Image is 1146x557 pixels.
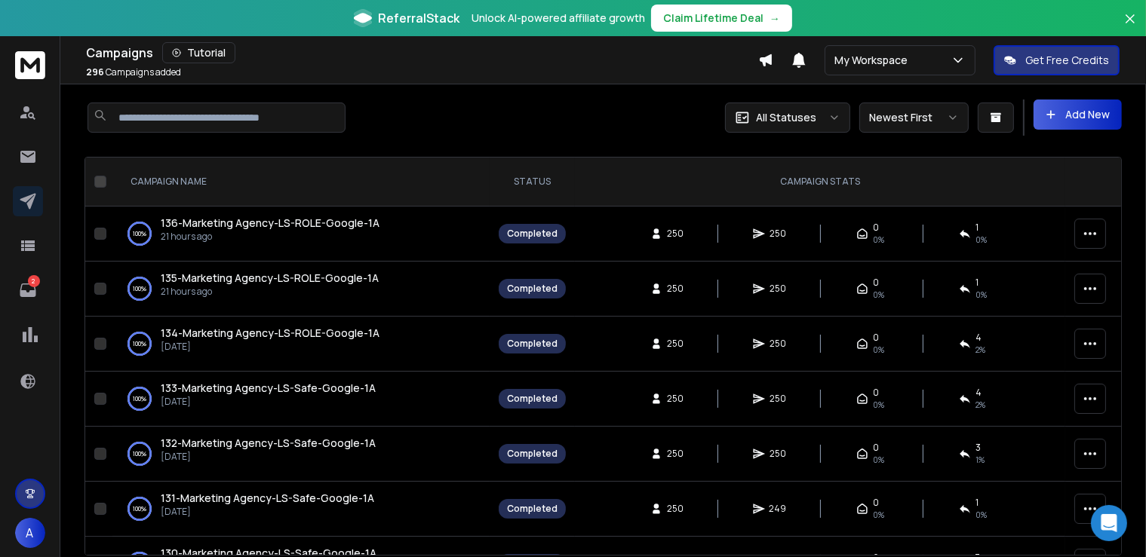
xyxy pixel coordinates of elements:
[161,286,379,298] p: 21 hours ago
[651,5,792,32] button: Claim Lifetime Deal→
[975,222,979,234] span: 1
[112,372,490,427] td: 100%133-Marketing Agency-LS-Safe-Google-1A[DATE]
[161,231,379,243] p: 21 hours ago
[112,317,490,372] td: 100%134-Marketing Agency-LS-ROLE-Google-1A[DATE]
[112,427,490,482] td: 100%132-Marketing Agency-LS-Safe-Google-1A[DATE]
[472,11,645,26] p: Unlock AI-powered affiliate growth
[756,110,816,125] p: All Statuses
[86,66,181,78] p: Campaigns added
[112,262,490,317] td: 100%135-Marketing Agency-LS-ROLE-Google-1A21 hours ago
[667,228,684,240] span: 250
[975,442,981,454] span: 3
[770,11,780,26] span: →
[507,448,558,460] div: Completed
[667,448,684,460] span: 250
[770,338,786,350] span: 250
[1025,53,1109,68] p: Get Free Credits
[873,289,884,301] span: 0%
[667,503,684,515] span: 250
[834,53,914,68] p: My Workspace
[507,503,558,515] div: Completed
[975,509,987,521] span: 0 %
[859,103,969,133] button: Newest First
[667,283,684,295] span: 250
[667,338,684,350] span: 250
[873,399,884,411] span: 0%
[975,497,979,509] span: 1
[770,393,786,405] span: 250
[507,393,558,405] div: Completed
[86,66,104,78] span: 296
[161,216,379,230] span: 136-Marketing Agency-LS-ROLE-Google-1A
[162,42,235,63] button: Tutorial
[13,275,43,305] a: 2
[975,387,982,399] span: 4
[161,491,374,506] a: 131-Marketing Agency-LS-Safe-Google-1A
[873,277,879,289] span: 0
[873,509,884,521] span: 0%
[575,158,1065,207] th: CAMPAIGN STATS
[15,518,45,548] button: A
[975,289,987,301] span: 0 %
[133,446,146,461] p: 100 %
[507,338,558,350] div: Completed
[161,216,379,231] a: 136-Marketing Agency-LS-ROLE-Google-1A
[161,491,374,505] span: 131-Marketing Agency-LS-Safe-Google-1A
[873,454,884,466] span: 0%
[161,436,376,451] a: 132-Marketing Agency-LS-Safe-Google-1A
[133,391,146,406] p: 100 %
[770,228,786,240] span: 250
[507,283,558,295] div: Completed
[873,442,879,454] span: 0
[28,275,40,287] p: 2
[975,234,987,246] span: 0 %
[1120,9,1140,45] button: Close banner
[161,271,379,286] a: 135-Marketing Agency-LS-ROLE-Google-1A
[161,326,379,341] a: 134-Marketing Agency-LS-ROLE-Google-1A
[112,482,490,537] td: 100%131-Marketing Agency-LS-Safe-Google-1A[DATE]
[133,501,146,516] p: 100 %
[873,222,879,234] span: 0
[133,281,146,296] p: 100 %
[975,454,985,466] span: 1 %
[770,448,786,460] span: 250
[975,399,985,411] span: 2 %
[112,158,490,207] th: CAMPAIGN NAME
[161,381,376,395] span: 133-Marketing Agency-LS-Safe-Google-1A
[133,226,146,241] p: 100 %
[161,396,376,408] p: [DATE]
[490,158,575,207] th: STATUS
[161,451,376,463] p: [DATE]
[161,436,376,450] span: 132-Marketing Agency-LS-Safe-Google-1A
[873,332,879,344] span: 0
[161,506,374,518] p: [DATE]
[161,326,379,340] span: 134-Marketing Agency-LS-ROLE-Google-1A
[161,341,379,353] p: [DATE]
[994,45,1120,75] button: Get Free Credits
[873,234,884,246] span: 0%
[112,207,490,262] td: 100%136-Marketing Agency-LS-ROLE-Google-1A21 hours ago
[378,9,459,27] span: ReferralStack
[873,344,884,356] span: 0%
[1034,99,1122,130] button: Add New
[133,336,146,351] p: 100 %
[667,393,684,405] span: 250
[873,497,879,509] span: 0
[975,332,982,344] span: 4
[161,381,376,396] a: 133-Marketing Agency-LS-Safe-Google-1A
[161,271,379,285] span: 135-Marketing Agency-LS-ROLE-Google-1A
[1091,505,1127,541] div: Open Intercom Messenger
[507,228,558,240] div: Completed
[770,503,787,515] span: 249
[770,283,786,295] span: 250
[873,387,879,399] span: 0
[975,277,979,289] span: 1
[975,344,985,356] span: 2 %
[86,42,758,63] div: Campaigns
